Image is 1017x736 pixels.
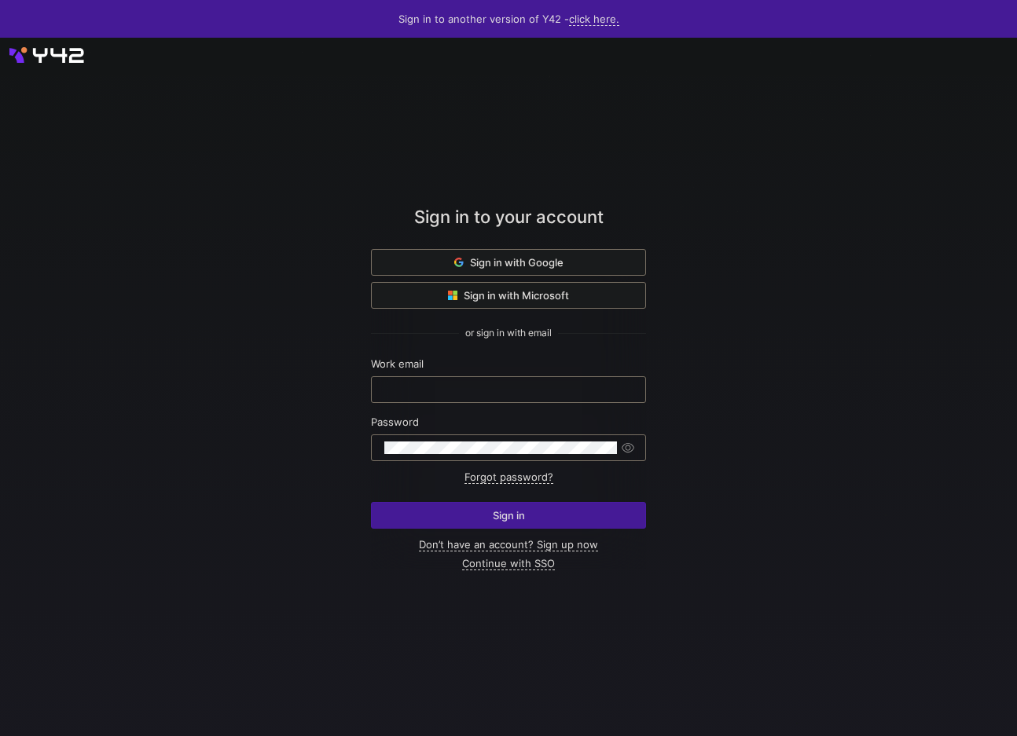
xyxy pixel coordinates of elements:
span: Sign in [493,509,525,522]
span: Password [371,416,419,428]
span: Sign in with Microsoft [448,289,569,302]
span: Work email [371,357,424,370]
button: Sign in [371,502,646,529]
a: click here. [569,13,619,26]
a: Continue with SSO [462,557,555,570]
a: Don’t have an account? Sign up now [419,538,598,551]
a: Forgot password? [464,471,553,484]
span: Sign in with Google [454,256,564,269]
button: Sign in with Microsoft [371,282,646,309]
span: or sign in with email [465,328,552,339]
button: Sign in with Google [371,249,646,276]
div: Sign in to your account [371,204,646,249]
